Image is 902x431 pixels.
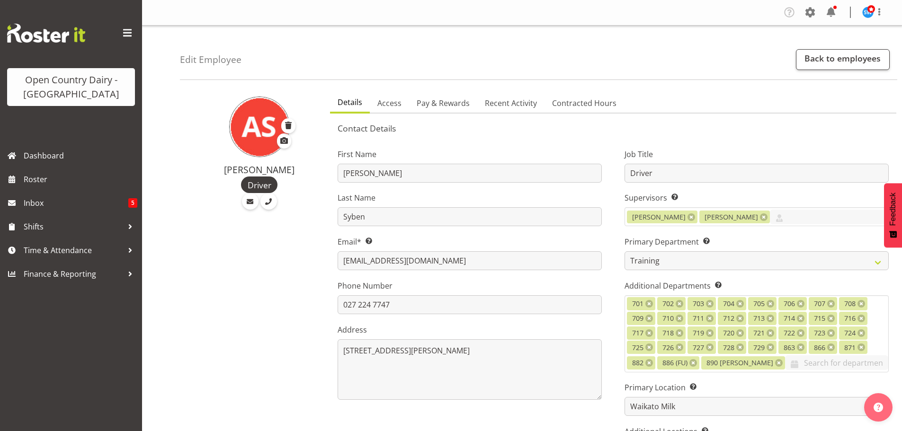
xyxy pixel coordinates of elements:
span: Inbox [24,196,128,210]
img: help-xxl-2.png [874,403,883,412]
span: Details [338,97,362,108]
span: 710 [662,313,674,324]
a: Back to employees [796,49,890,70]
span: 705 [753,299,765,309]
img: andre-syben11918.jpg [229,97,290,157]
span: Contracted Hours [552,97,616,109]
span: 863 [784,343,795,353]
span: 871 [844,343,856,353]
img: steve-webb7510.jpg [862,7,874,18]
label: Supervisors [625,192,889,203]
span: 723 [814,328,825,338]
span: 709 [632,313,643,324]
input: Email Address [338,251,602,270]
span: 712 [723,313,734,324]
span: 724 [844,328,856,338]
a: Email Employee [242,193,259,210]
label: Last Name [338,192,602,203]
span: 716 [844,313,856,324]
span: Recent Activity [485,97,537,109]
span: Pay & Rewards [417,97,470,109]
span: 720 [723,328,734,338]
span: 729 [753,343,765,353]
span: 707 [814,299,825,309]
span: 726 [662,343,674,353]
input: Phone Number [338,295,602,314]
span: [PERSON_NAME] [632,212,686,222]
span: 704 [723,299,734,309]
span: Finance & Reporting [24,267,123,281]
span: [PERSON_NAME] [705,212,758,222]
span: 711 [693,313,704,324]
label: Primary Department [625,236,889,247]
span: 719 [693,328,704,338]
h4: [PERSON_NAME] [200,165,319,175]
input: Search for departments [785,355,888,370]
span: 715 [814,313,825,324]
span: 722 [784,328,795,338]
div: Open Country Dairy - [GEOGRAPHIC_DATA] [17,73,125,101]
span: 701 [632,299,643,309]
label: Phone Number [338,280,602,291]
span: 708 [844,299,856,309]
label: Job Title [625,149,889,160]
span: 703 [693,299,704,309]
span: 728 [723,343,734,353]
span: 727 [693,343,704,353]
h5: Contact Details [338,123,889,133]
span: 706 [784,299,795,309]
label: Primary Location [625,382,889,393]
span: 886 (FU) [662,358,688,368]
label: Address [338,324,602,335]
span: 714 [784,313,795,324]
span: Feedback [889,193,897,226]
label: Email* [338,236,602,247]
span: 718 [662,328,674,338]
span: Roster [24,172,137,186]
input: Job Title [625,164,889,183]
span: 890 [PERSON_NAME] [706,358,773,368]
input: First Name [338,164,602,183]
span: 702 [662,299,674,309]
span: Dashboard [24,149,137,163]
span: 866 [814,343,825,353]
span: 721 [753,328,765,338]
img: Rosterit website logo [7,24,85,43]
button: Feedback - Show survey [884,183,902,247]
span: 5 [128,198,137,208]
span: Time & Attendance [24,243,123,257]
span: Driver [248,179,271,191]
label: First Name [338,149,602,160]
a: Call Employee [260,193,277,210]
span: Access [377,97,402,109]
span: Shifts [24,220,123,234]
span: 717 [632,328,643,338]
input: Last Name [338,207,602,226]
span: 725 [632,343,643,353]
h4: Edit Employee [180,54,241,65]
label: Additional Departments [625,280,889,291]
span: 713 [753,313,765,324]
span: 882 [632,358,643,368]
